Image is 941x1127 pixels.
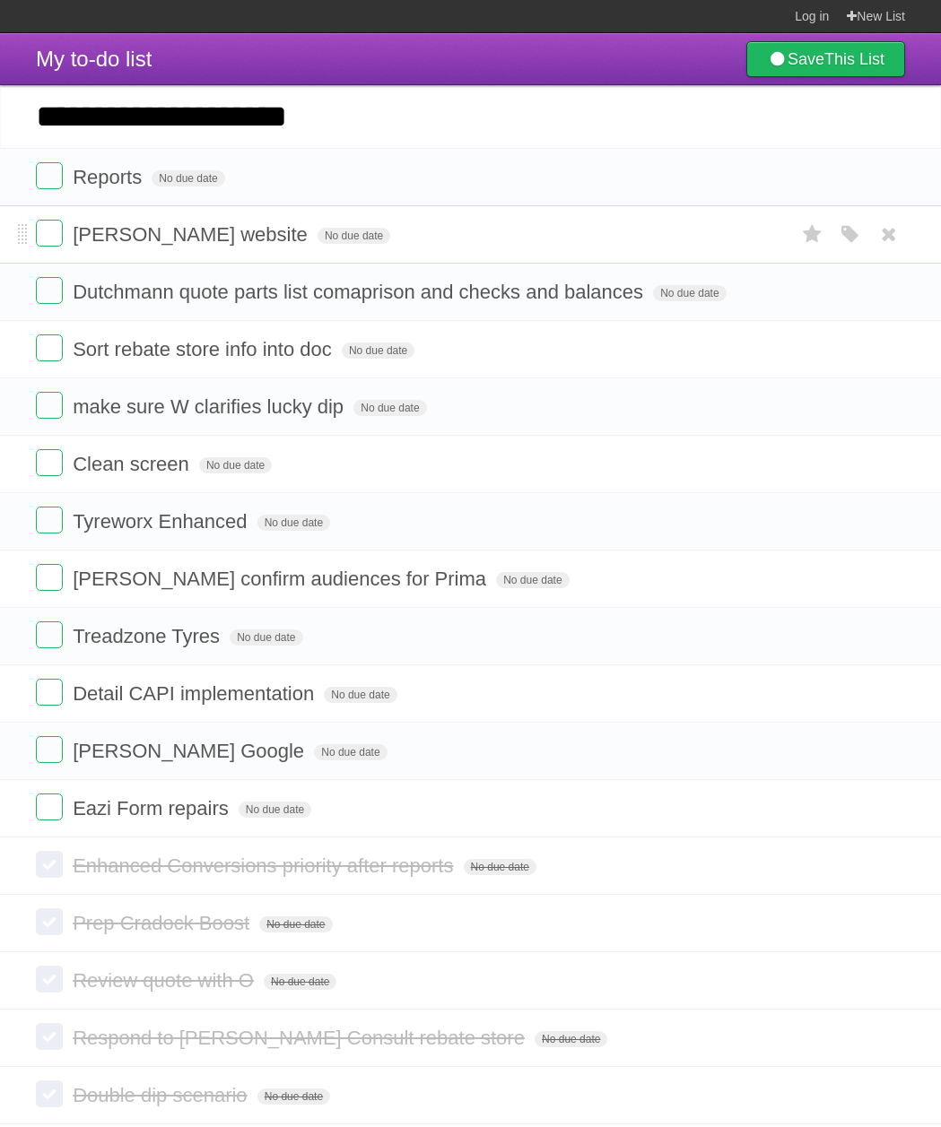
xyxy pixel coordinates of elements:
[73,740,309,762] span: [PERSON_NAME] Google
[36,449,63,476] label: Done
[73,854,457,877] span: Enhanced Conversions priority after reports
[73,797,233,819] span: Eazi Form repairs
[73,912,254,934] span: Prep Cradock Boost
[36,507,63,533] label: Done
[264,974,336,990] span: No due date
[73,395,348,418] span: make sure W clarifies lucky dip
[36,736,63,763] label: Done
[73,223,312,246] span: [PERSON_NAME] website
[324,687,396,703] span: No due date
[36,621,63,648] label: Done
[824,50,884,68] b: This List
[318,228,390,244] span: No due date
[73,281,648,303] span: Dutchmann quote parts list comaprison and checks and balances
[73,510,251,533] span: Tyreworx Enhanced
[239,802,311,818] span: No due date
[796,220,830,249] label: Star task
[36,908,63,935] label: Done
[152,170,224,186] span: No due date
[73,568,491,590] span: [PERSON_NAME] confirm audiences for Prima
[257,1088,330,1105] span: No due date
[36,392,63,419] label: Done
[230,629,302,646] span: No due date
[73,166,146,188] span: Reports
[36,851,63,878] label: Done
[73,338,336,360] span: Sort rebate store info into doc
[342,342,414,359] span: No due date
[36,162,63,189] label: Done
[73,682,318,705] span: Detail CAPI implementation
[36,47,152,71] span: My to-do list
[36,277,63,304] label: Done
[314,744,387,760] span: No due date
[36,220,63,247] label: Done
[73,1027,529,1049] span: Respond to [PERSON_NAME] Consult rebate store
[36,966,63,993] label: Done
[73,969,258,992] span: Review quote with O
[496,572,569,588] span: No due date
[36,1080,63,1107] label: Done
[36,334,63,361] label: Done
[199,457,272,473] span: No due date
[746,41,905,77] a: SaveThis List
[73,453,194,475] span: Clean screen
[36,564,63,591] label: Done
[36,793,63,820] label: Done
[73,1084,251,1106] span: Double dip scenario
[653,285,726,301] span: No due date
[73,625,224,647] span: Treadzone Tyres
[464,859,536,875] span: No due date
[36,679,63,706] label: Done
[36,1023,63,1050] label: Done
[257,515,330,531] span: No due date
[259,916,332,932] span: No due date
[353,400,426,416] span: No due date
[535,1031,607,1047] span: No due date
